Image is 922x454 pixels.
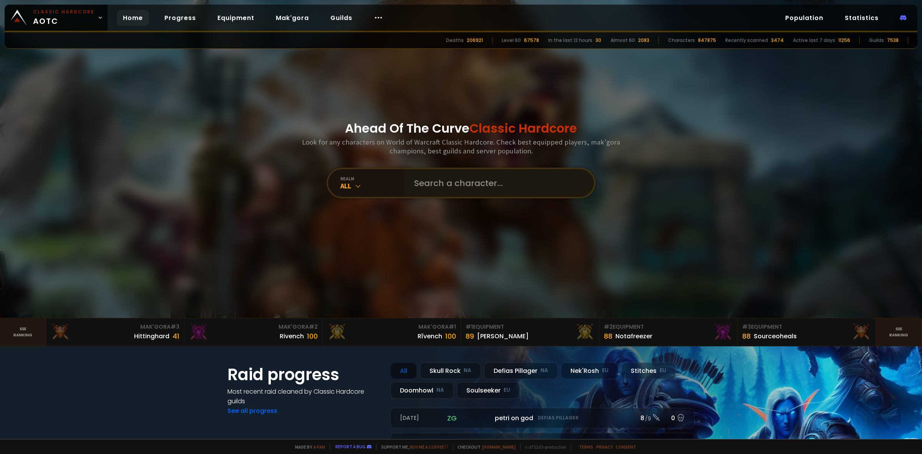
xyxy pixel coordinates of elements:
div: Nek'Rosh [561,363,618,379]
a: Seeranking [876,318,922,346]
div: 88 [604,331,612,341]
a: Equipment [211,10,260,26]
h1: Ahead Of The Curve [345,119,577,138]
div: Almost 60 [610,37,635,44]
div: Mak'Gora [51,323,179,331]
div: realm [340,176,405,181]
div: Rivench [280,331,304,341]
div: 88 [742,331,751,341]
small: EU [504,386,510,394]
div: Characters [668,37,695,44]
a: #2Equipment88Notafreezer [599,318,738,346]
div: 41 [172,331,179,341]
a: Mak'gora [270,10,315,26]
span: Classic Hardcore [469,120,577,137]
h4: Most recent raid cleaned by Classic Hardcore guilds [227,387,381,406]
small: EU [660,367,666,374]
div: Equipment [742,323,871,331]
span: # 1 [449,323,456,331]
a: Consent [616,444,636,450]
div: 30 [595,37,601,44]
a: #1Equipment89[PERSON_NAME] [461,318,599,346]
a: Privacy [596,444,613,450]
a: #3Equipment88Sourceoheals [738,318,876,346]
span: # 1 [466,323,473,331]
a: Mak'Gora#3Hittinghard41 [46,318,184,346]
div: 847875 [698,37,716,44]
div: 206921 [467,37,483,44]
a: [DOMAIN_NAME] [482,444,516,450]
div: Soulseeker [457,382,520,399]
a: Buy me a coffee [410,444,448,450]
span: Checkout [453,444,516,450]
div: Mak'Gora [189,323,318,331]
h3: Look for any characters on World of Warcraft Classic Hardcore. Check best equipped players, mak'g... [299,138,623,155]
div: 3474 [771,37,784,44]
div: Recently scanned [725,37,768,44]
div: Stitches [621,363,676,379]
div: Defias Pillager [484,363,558,379]
a: See all progress [227,406,277,415]
div: Active last 7 days [793,37,835,44]
small: NA [436,386,444,394]
div: All [390,363,417,379]
span: # 2 [309,323,318,331]
div: Level 60 [502,37,521,44]
div: Equipment [604,323,733,331]
a: Progress [158,10,202,26]
span: Made by [290,444,325,450]
a: Report a bug [335,444,365,449]
div: 11256 [838,37,850,44]
a: Terms [579,444,593,450]
small: Classic Hardcore [33,8,95,15]
span: AOTC [33,8,95,27]
small: EU [602,367,609,374]
input: Search a character... [410,169,585,197]
div: 7538 [887,37,899,44]
h1: Raid progress [227,363,381,387]
a: Classic HardcoreAOTC [5,5,108,31]
div: Hittinghard [134,331,169,341]
a: Home [117,10,149,26]
a: Mak'Gora#1Rîvench100 [323,318,461,346]
span: # 2 [604,323,613,331]
a: [DATE]roaqpetri on godDefias Pillager5 /60 [390,433,695,453]
small: NA [541,367,548,374]
div: All [340,181,405,190]
div: Mak'Gora [327,323,456,331]
span: Support me, [376,444,448,450]
div: Notafreezer [615,331,652,341]
div: Rîvench [418,331,442,341]
a: Mak'Gora#2Rivench100 [184,318,323,346]
span: # 3 [742,323,751,331]
a: Population [779,10,829,26]
div: 2083 [638,37,649,44]
a: [DATE]zgpetri on godDefias Pillager8 /90 [390,408,695,428]
span: # 3 [171,323,179,331]
div: Skull Rock [420,363,481,379]
div: Doomhowl [390,382,454,399]
div: 67578 [524,37,539,44]
div: Deaths [446,37,464,44]
div: Equipment [466,323,594,331]
div: Sourceoheals [754,331,797,341]
a: Guilds [324,10,358,26]
div: In the last 12 hours [548,37,592,44]
div: [PERSON_NAME] [477,331,529,341]
div: 100 [307,331,318,341]
div: 100 [445,331,456,341]
small: NA [464,367,471,374]
a: a fan [313,444,325,450]
a: Statistics [839,10,885,26]
span: v. d752d5 - production [520,444,566,450]
div: 89 [466,331,474,341]
div: Guilds [869,37,884,44]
